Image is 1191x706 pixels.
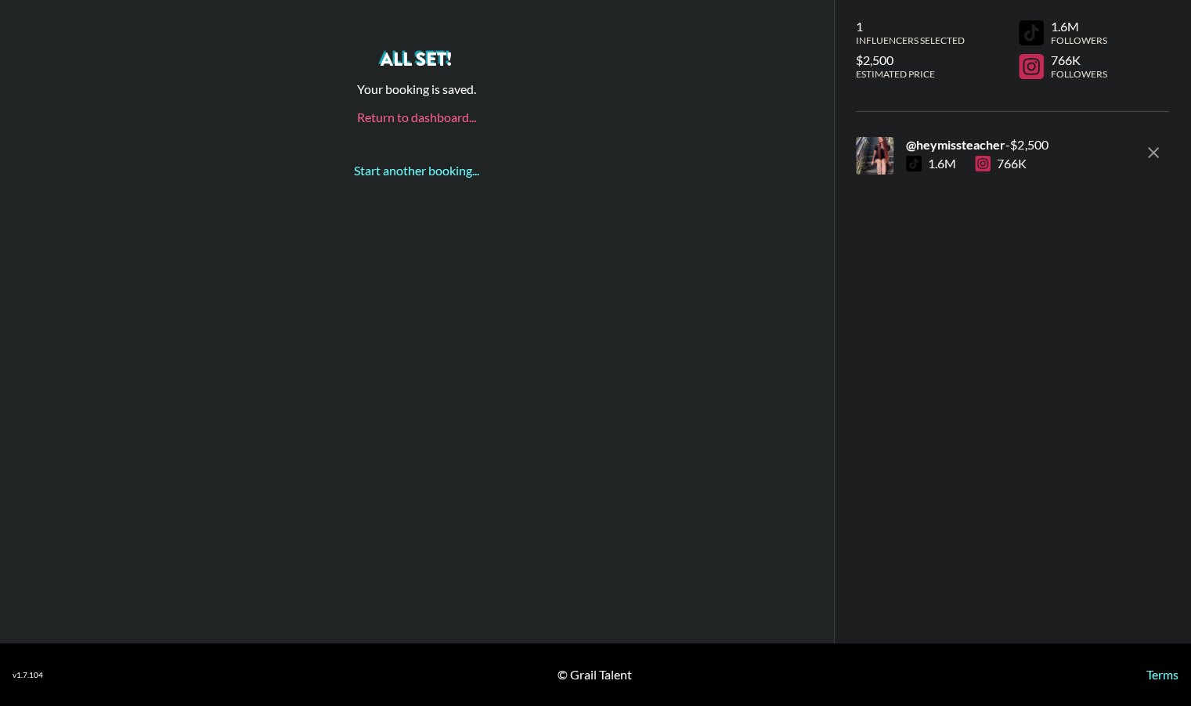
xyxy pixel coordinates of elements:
strong: @ heymissteacher [906,137,1005,152]
div: v 1.7.104 [13,670,43,680]
div: Estimated Price [856,68,965,80]
button: remove [1138,137,1169,168]
div: Your booking is saved. [13,81,821,97]
a: Terms [1146,667,1178,682]
div: 766K [1050,52,1106,68]
div: $2,500 [856,52,965,68]
div: Followers [1050,34,1106,46]
a: Start another booking... [354,163,479,178]
div: 1.6M [928,156,956,171]
div: Influencers Selected [856,34,965,46]
div: Followers [1050,68,1106,80]
div: © Grail Talent [558,667,632,683]
div: 1 [856,19,965,34]
div: 766K [975,156,1027,171]
div: 1.6M [1050,19,1106,34]
div: - $ 2,500 [906,137,1048,153]
h2: All set! [13,50,821,69]
a: Return to dashboard... [357,110,476,124]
